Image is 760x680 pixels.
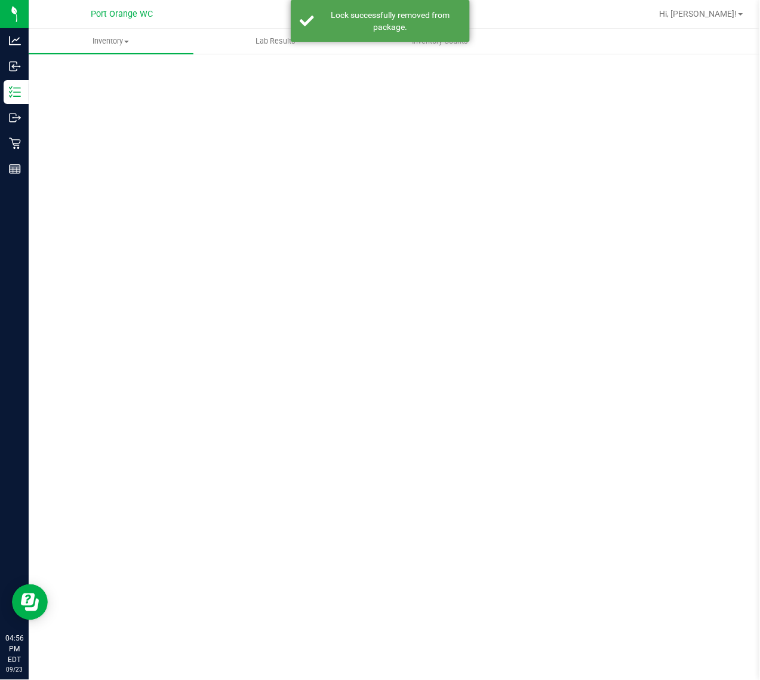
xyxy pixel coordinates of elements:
inline-svg: Outbound [9,112,21,124]
inline-svg: Analytics [9,35,21,47]
div: Lock successfully removed from package. [321,9,461,33]
p: 09/23 [5,666,23,675]
inline-svg: Reports [9,163,21,175]
iframe: Resource center [12,584,48,620]
a: Inventory [29,29,193,54]
span: Hi, [PERSON_NAME]! [660,9,737,19]
span: Port Orange WC [91,9,153,19]
inline-svg: Retail [9,137,21,149]
p: 04:56 PM EDT [5,633,23,666]
inline-svg: Inbound [9,60,21,72]
a: Lab Results [193,29,358,54]
span: Inventory [29,36,193,47]
inline-svg: Inventory [9,86,21,98]
span: Lab Results [239,36,312,47]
